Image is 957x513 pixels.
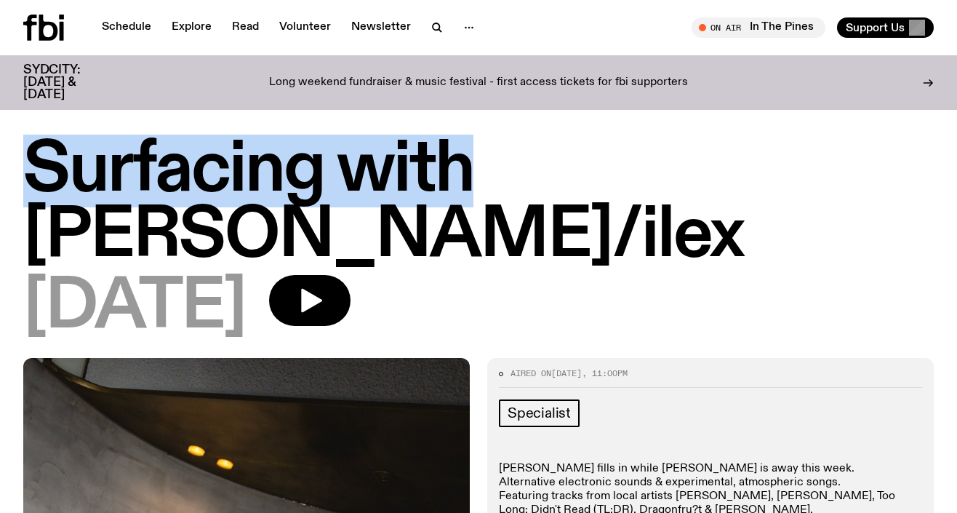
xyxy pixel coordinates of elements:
[23,64,116,101] h3: SYDCITY: [DATE] & [DATE]
[508,405,571,421] span: Specialist
[837,17,934,38] button: Support Us
[163,17,220,38] a: Explore
[271,17,340,38] a: Volunteer
[846,21,905,34] span: Support Us
[343,17,420,38] a: Newsletter
[692,17,825,38] button: On AirIn The Pines
[510,367,551,379] span: Aired on
[269,76,688,90] p: Long weekend fundraiser & music festival - first access tickets for fbi supporters
[499,399,580,427] a: Specialist
[551,367,582,379] span: [DATE]
[23,138,934,269] h1: Surfacing with [PERSON_NAME]/ilex
[582,367,628,379] span: , 11:00pm
[23,275,246,341] span: [DATE]
[223,17,268,38] a: Read
[93,17,160,38] a: Schedule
